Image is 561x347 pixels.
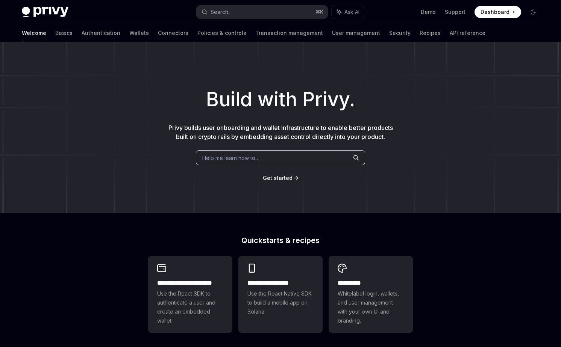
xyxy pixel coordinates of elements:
span: Dashboard [481,8,509,16]
a: Connectors [158,24,188,42]
a: Basics [55,24,73,42]
button: Ask AI [332,5,365,19]
h2: Quickstarts & recipes [148,237,413,244]
button: Search...⌘K [196,5,328,19]
a: Get started [263,174,293,182]
a: Dashboard [475,6,521,18]
span: Privy builds user onboarding and wallet infrastructure to enable better products built on crypto ... [168,124,393,140]
a: **** **** **** ***Use the React Native SDK to build a mobile app on Solana. [238,256,323,333]
a: Recipes [420,24,441,42]
span: Use the React Native SDK to build a mobile app on Solana. [247,289,314,316]
button: Toggle dark mode [527,6,539,18]
a: Authentication [82,24,120,42]
span: ⌘ K [315,9,323,15]
span: Get started [263,175,293,181]
a: Policies & controls [197,24,246,42]
a: **** *****Whitelabel login, wallets, and user management with your own UI and branding. [329,256,413,333]
a: Wallets [129,24,149,42]
img: dark logo [22,7,68,17]
h1: Build with Privy. [12,85,549,114]
a: Transaction management [255,24,323,42]
span: Ask AI [344,8,359,16]
span: Whitelabel login, wallets, and user management with your own UI and branding. [338,289,404,325]
div: Search... [211,8,232,17]
span: Help me learn how to… [202,154,259,162]
a: Welcome [22,24,46,42]
a: Security [389,24,411,42]
a: User management [332,24,380,42]
span: Use the React SDK to authenticate a user and create an embedded wallet. [157,289,223,325]
a: Support [445,8,465,16]
a: Demo [421,8,436,16]
a: API reference [450,24,485,42]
